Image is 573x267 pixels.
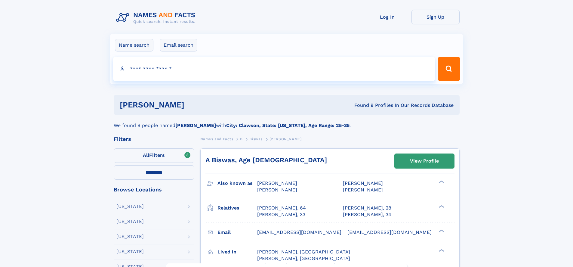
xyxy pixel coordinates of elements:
[363,10,411,24] a: Log In
[257,229,341,235] span: [EMAIL_ADDRESS][DOMAIN_NAME]
[257,205,306,211] a: [PERSON_NAME], 64
[217,203,257,213] h3: Relatives
[113,57,435,81] input: search input
[114,115,460,129] div: We found 9 people named with .
[114,10,200,26] img: Logo Names and Facts
[269,102,454,109] div: Found 9 Profiles In Our Records Database
[437,204,445,208] div: ❯
[257,249,350,255] span: [PERSON_NAME], [GEOGRAPHIC_DATA]
[116,204,144,209] div: [US_STATE]
[411,10,460,24] a: Sign Up
[240,137,243,141] span: B
[437,229,445,233] div: ❯
[343,205,391,211] a: [PERSON_NAME], 28
[160,39,197,51] label: Email search
[410,154,439,168] div: View Profile
[116,249,144,254] div: [US_STATE]
[395,154,454,168] a: View Profile
[114,136,194,142] div: Filters
[257,180,297,186] span: [PERSON_NAME]
[257,187,297,193] span: [PERSON_NAME]
[343,180,383,186] span: [PERSON_NAME]
[114,148,194,163] label: Filters
[249,135,263,143] a: Biswas
[175,123,216,128] b: [PERSON_NAME]
[143,152,149,158] span: All
[217,227,257,238] h3: Email
[120,101,270,109] h1: [PERSON_NAME]
[438,57,460,81] button: Search Button
[116,234,144,239] div: [US_STATE]
[343,187,383,193] span: [PERSON_NAME]
[249,137,263,141] span: Biswas
[205,156,327,164] a: A Biswas, Age [DEMOGRAPHIC_DATA]
[437,248,445,252] div: ❯
[347,229,432,235] span: [EMAIL_ADDRESS][DOMAIN_NAME]
[217,178,257,188] h3: Also known as
[270,137,302,141] span: [PERSON_NAME]
[226,123,350,128] b: City: Clawson, State: [US_STATE], Age Range: 25-35
[116,219,144,224] div: [US_STATE]
[114,187,194,192] div: Browse Locations
[257,256,350,261] span: [PERSON_NAME], [GEOGRAPHIC_DATA]
[115,39,153,51] label: Name search
[240,135,243,143] a: B
[217,247,257,257] h3: Lived in
[437,180,445,184] div: ❯
[200,135,233,143] a: Names and Facts
[257,211,305,218] a: [PERSON_NAME], 33
[343,211,391,218] a: [PERSON_NAME], 34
